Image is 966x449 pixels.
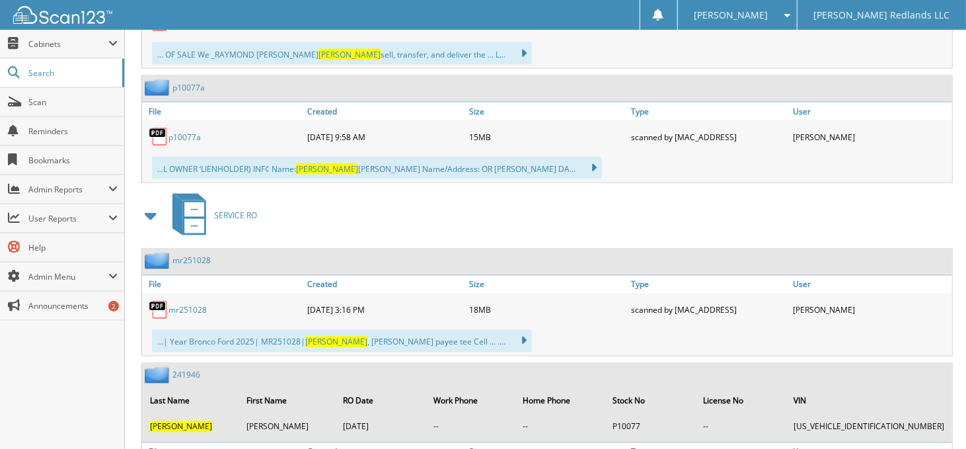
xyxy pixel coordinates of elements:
span: User Reports [28,213,108,224]
a: p10077a [168,132,201,143]
a: File [142,276,304,294]
img: folder2.png [145,79,172,96]
iframe: Chat Widget [900,386,966,449]
th: Last Name [143,388,239,415]
span: [PERSON_NAME] [694,11,768,19]
img: folder2.png [145,367,172,384]
th: VIN [787,388,951,415]
a: Created [304,276,466,294]
div: [DATE] 3:16 PM [304,297,466,323]
span: Help [28,242,118,253]
div: scanned by [MAC_ADDRESS] [628,297,790,323]
a: 241946 [172,370,200,381]
a: User [790,276,952,294]
div: [PERSON_NAME] [790,124,952,150]
td: -- [696,416,786,438]
td: -- [517,416,605,438]
a: mr251028 [168,305,207,316]
span: Admin Menu [28,271,108,282]
div: ...| Year Bronco Ford 2025| MR251028| , [PERSON_NAME] payee tee Cell ... .... [152,330,532,352]
span: [PERSON_NAME] [296,163,358,175]
a: Size [466,102,628,120]
div: scanned by [MAC_ADDRESS] [628,124,790,150]
img: PDF.png [149,127,168,147]
th: Home Phone [517,388,605,415]
td: -- [427,416,515,438]
a: SERVICE RO [165,190,257,242]
a: File [142,102,304,120]
span: Scan [28,97,118,108]
a: User [790,102,952,120]
span: Cabinets [28,38,108,50]
th: License No [696,388,786,415]
a: mr251028 [172,255,211,266]
a: Created [304,102,466,120]
td: P10077 [606,416,695,438]
a: Type [628,102,790,120]
span: Announcements [28,300,118,311]
th: RO Date [337,388,426,415]
td: [US_VEHICLE_IDENTIFICATION_NUMBER] [787,416,951,438]
a: Type [628,276,790,294]
img: folder2.png [145,253,172,269]
a: Size [466,276,628,294]
span: [PERSON_NAME] [150,421,212,432]
th: Work Phone [427,388,515,415]
span: [PERSON_NAME] [305,337,367,348]
td: [DATE] [337,416,426,438]
span: [PERSON_NAME] Redlands LLC [813,11,949,19]
img: scan123-logo-white.svg [13,6,112,24]
div: ...L OWNER ‘LIENHOLDER) INF¢ Name: [PERSON_NAME] Name/Address: OR [PERSON_NAME] DA... [152,157,602,179]
span: Bookmarks [28,155,118,166]
div: ... OF SALE We _RAYMOND [PERSON_NAME] sell, transfer, and deliver the ... L... [152,42,532,65]
span: Search [28,67,116,79]
div: 18MB [466,297,628,323]
div: 15MB [466,124,628,150]
span: Reminders [28,126,118,137]
div: [PERSON_NAME] [790,297,952,323]
th: First Name [240,388,335,415]
span: [PERSON_NAME] [318,49,381,60]
a: p10077a [172,82,205,93]
div: 2 [108,301,119,311]
td: [PERSON_NAME] [240,416,335,438]
th: Stock No [606,388,695,415]
span: Admin Reports [28,184,108,195]
span: SERVICE RO [214,210,257,222]
img: PDF.png [149,300,168,320]
div: [DATE] 9:58 AM [304,124,466,150]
